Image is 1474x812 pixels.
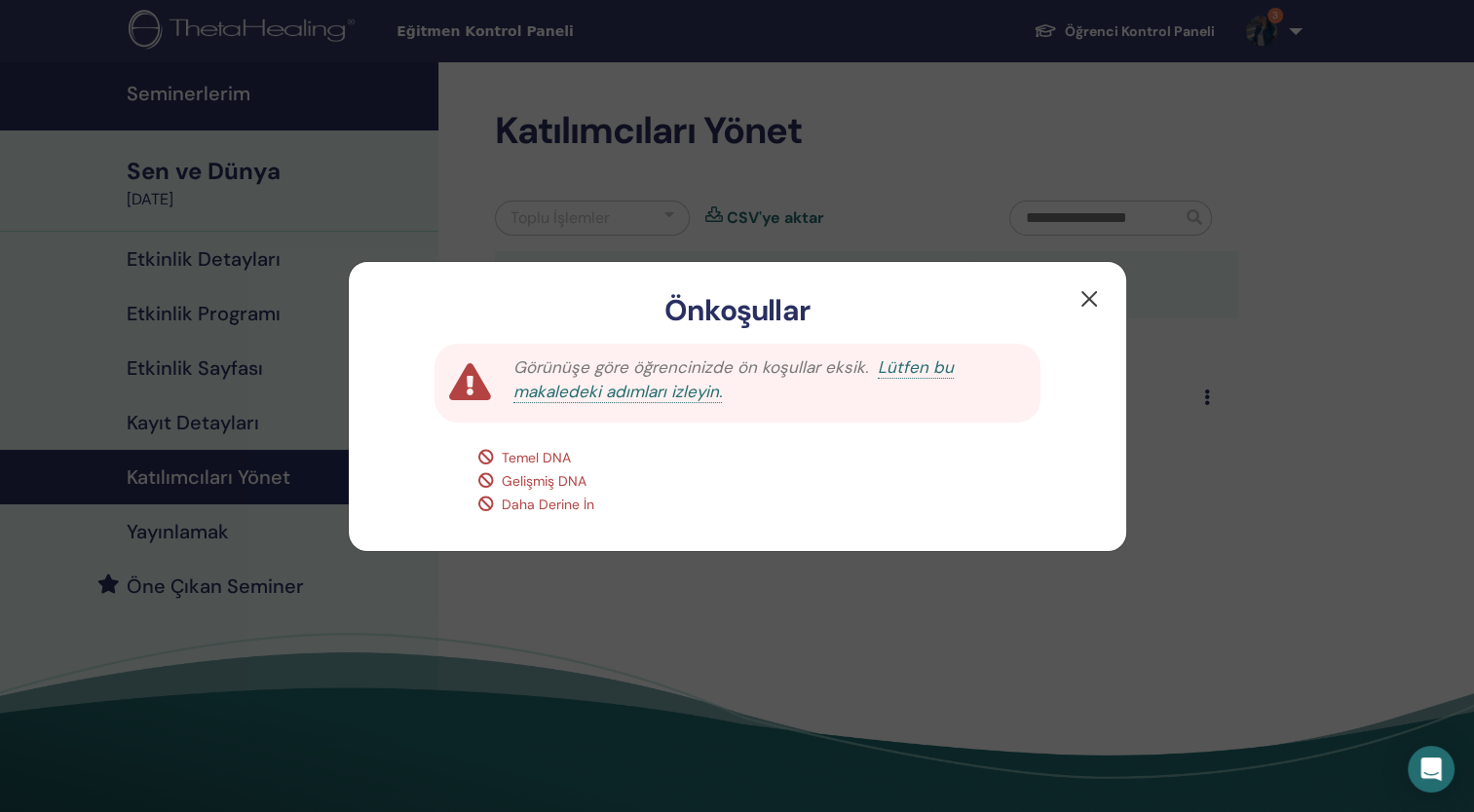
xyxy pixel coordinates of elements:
span: Daha Derine İn [502,496,594,513]
span: Görünüşe göre öğrencinizde ön koşullar eksik. [513,356,868,378]
span: Temel DNA [502,449,571,466]
div: Intercom Messenger'ı açın [1408,746,1455,793]
span: Gelişmiş DNA [502,472,586,490]
h3: Önkoşullar [380,293,1095,328]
